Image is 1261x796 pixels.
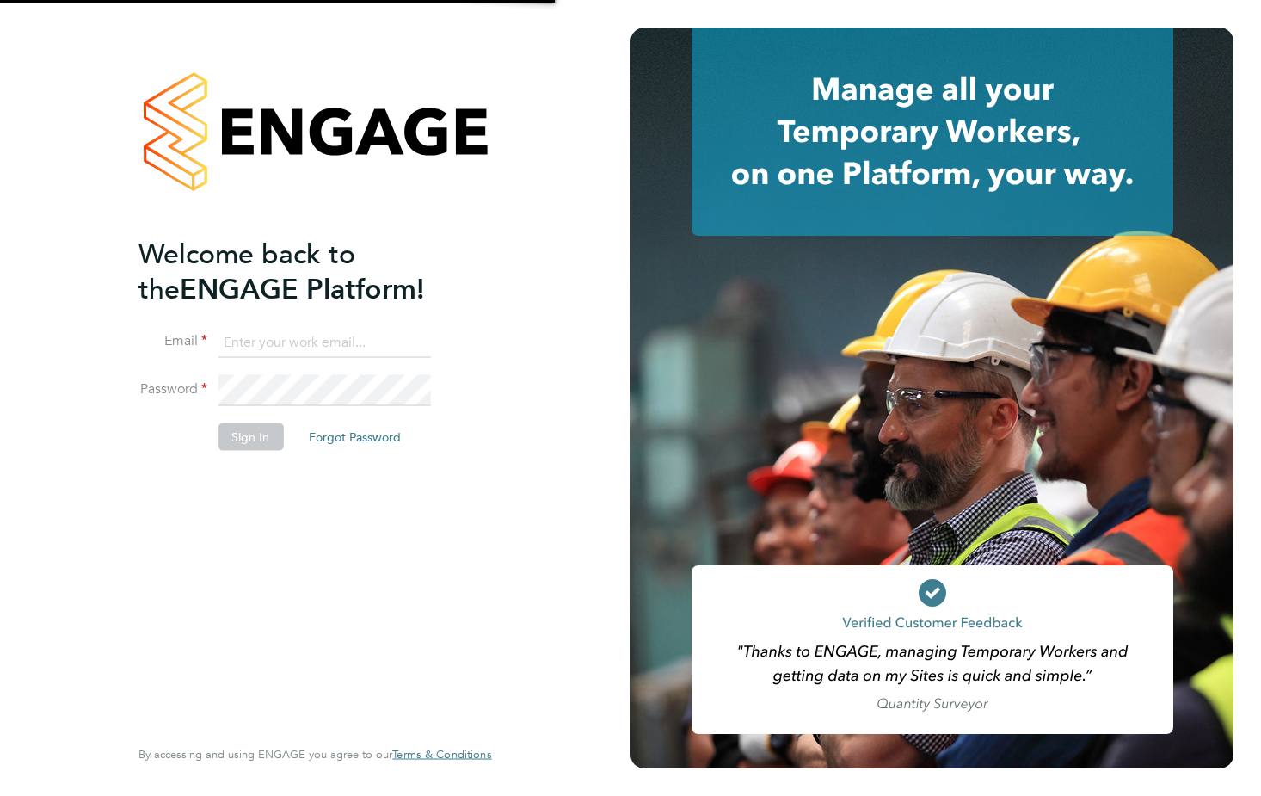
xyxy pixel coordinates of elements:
[138,332,207,350] label: Email
[138,747,491,762] span: By accessing and using ENGAGE you agree to our
[392,748,491,762] a: Terms & Conditions
[392,747,491,762] span: Terms & Conditions
[138,236,474,306] h2: ENGAGE Platform!
[138,380,207,398] label: Password
[295,423,415,451] button: Forgot Password
[218,327,430,358] input: Enter your work email...
[218,423,283,451] button: Sign In
[138,237,355,305] span: Welcome back to the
